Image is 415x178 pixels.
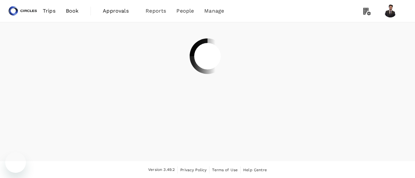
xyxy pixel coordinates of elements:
[212,166,238,173] a: Terms of Use
[180,168,207,172] span: Privacy Policy
[243,166,267,173] a: Help Centre
[5,152,26,173] iframe: Button to launch messaging window
[176,7,194,15] span: People
[103,7,135,15] span: Approvals
[43,7,55,15] span: Trips
[146,7,166,15] span: Reports
[204,7,224,15] span: Manage
[180,166,207,173] a: Privacy Policy
[384,5,397,17] img: Hassan Mujtaba
[243,168,267,172] span: Help Centre
[66,7,79,15] span: Book
[148,167,175,173] span: Version 3.49.2
[212,168,238,172] span: Terms of Use
[8,4,38,18] img: Circles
